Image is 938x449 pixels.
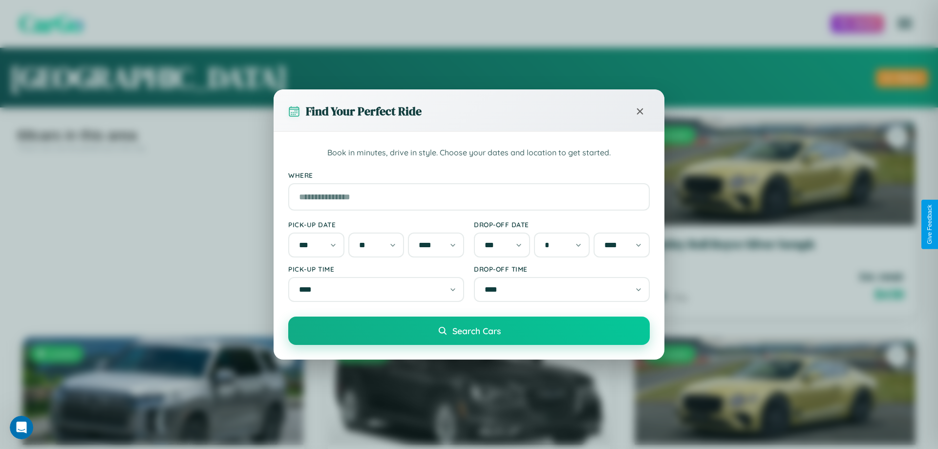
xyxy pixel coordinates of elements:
p: Book in minutes, drive in style. Choose your dates and location to get started. [288,147,650,159]
button: Search Cars [288,317,650,345]
label: Drop-off Time [474,265,650,273]
span: Search Cars [452,325,501,336]
label: Drop-off Date [474,220,650,229]
label: Where [288,171,650,179]
h3: Find Your Perfect Ride [306,103,422,119]
label: Pick-up Time [288,265,464,273]
label: Pick-up Date [288,220,464,229]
